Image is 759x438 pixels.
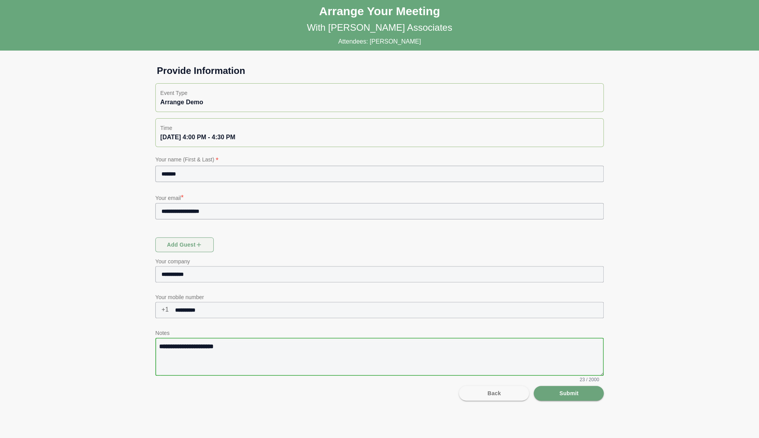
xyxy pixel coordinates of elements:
p: Your name (First & Last) [155,155,604,166]
button: Back [459,386,529,401]
p: Your email [155,192,604,203]
span: +1 [155,302,169,317]
p: With [PERSON_NAME] Associates [307,21,452,34]
span: Submit [559,386,578,401]
p: Your mobile number [155,293,604,302]
span: Add guest [167,237,203,252]
span: Back [487,386,501,401]
h1: Provide Information [151,65,608,77]
p: Attendees: [PERSON_NAME] [338,37,421,46]
span: 23 / 2000 [580,377,599,383]
p: Notes [155,328,604,338]
div: [DATE] 4:00 PM - 4:30 PM [160,133,599,142]
p: Time [160,123,599,133]
p: Event Type [160,88,599,98]
button: Add guest [155,237,214,252]
p: Your company [155,257,604,266]
button: Submit [534,386,604,401]
h1: Arrange Your Meeting [319,4,440,18]
div: Arrange Demo [160,98,599,107]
